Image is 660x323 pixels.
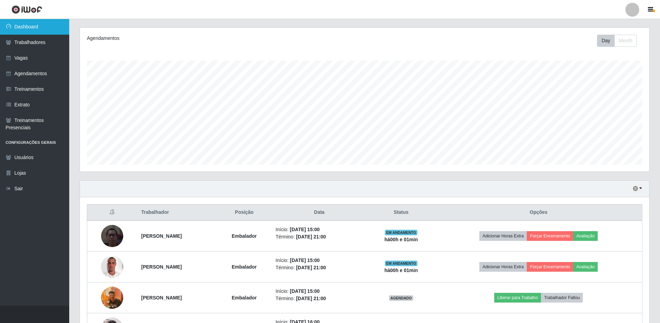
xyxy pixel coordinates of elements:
li: Término: [275,233,363,241]
strong: há 00 h e 01 min [385,268,418,273]
img: CoreUI Logo [11,5,42,14]
time: [DATE] 15:00 [290,288,320,294]
li: Término: [275,295,363,302]
button: Liberar para Trabalho [494,293,541,303]
th: Data [271,204,367,221]
time: [DATE] 21:00 [296,296,326,301]
button: Avaliação [573,262,598,272]
div: Agendamentos [87,35,312,42]
button: Adicionar Horas Extra [479,262,527,272]
li: Término: [275,264,363,271]
button: Month [614,35,637,47]
th: Opções [435,204,642,221]
th: Posição [217,204,271,221]
li: Início: [275,288,363,295]
div: First group [597,35,637,47]
li: Início: [275,226,363,233]
li: Início: [275,257,363,264]
time: [DATE] 15:00 [290,257,320,263]
strong: Embalador [232,264,256,270]
strong: Embalador [232,233,256,239]
strong: [PERSON_NAME] [141,295,182,300]
div: Toolbar with button groups [597,35,642,47]
button: Day [597,35,615,47]
th: Status [367,204,435,221]
strong: [PERSON_NAME] [141,233,182,239]
span: EM ANDAMENTO [385,261,418,266]
span: EM ANDAMENTO [385,230,418,235]
button: Avaliação [573,231,598,241]
img: 1757582551587.jpeg [101,287,123,309]
button: Trabalhador Faltou [541,293,583,303]
img: 1754827271251.jpeg [101,216,123,256]
button: Forçar Encerramento [527,231,573,241]
strong: Embalador [232,295,256,300]
th: Trabalhador [137,204,217,221]
time: [DATE] 21:00 [296,265,326,270]
span: AGENDADO [389,295,413,301]
button: Adicionar Horas Extra [479,231,527,241]
time: [DATE] 15:00 [290,227,320,232]
strong: há 00 h e 01 min [385,237,418,242]
strong: [PERSON_NAME] [141,264,182,270]
img: 1756399836169.jpeg [101,252,123,281]
time: [DATE] 21:00 [296,234,326,239]
button: Forçar Encerramento [527,262,573,272]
